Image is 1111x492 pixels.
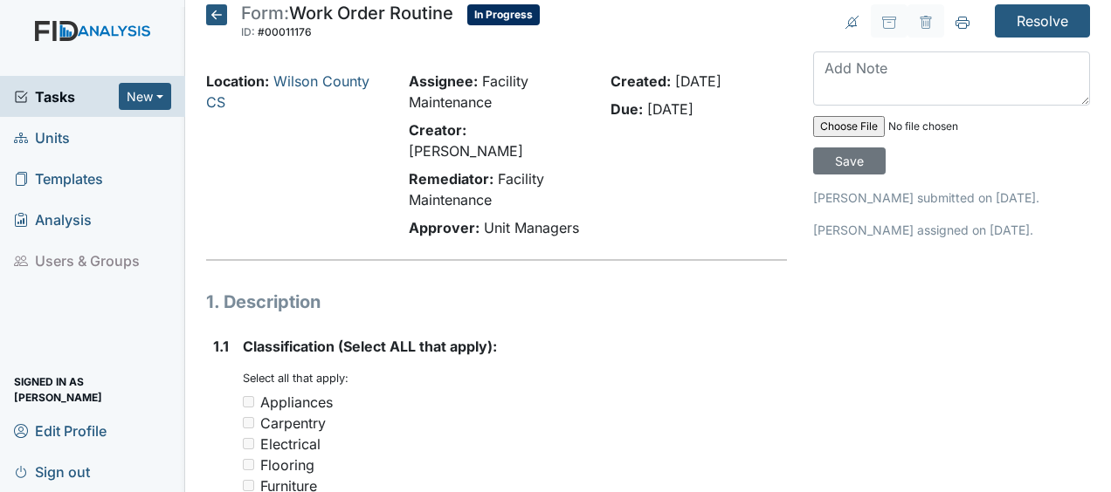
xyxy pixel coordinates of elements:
span: Unit Managers [484,219,579,236]
span: Edit Profile [14,417,107,444]
p: [PERSON_NAME] submitted on [DATE]. [813,188,1090,207]
p: [PERSON_NAME] assigned on [DATE]. [813,221,1090,239]
strong: Approver: [409,219,480,236]
span: In Progress [467,4,540,25]
span: #00011176 [258,25,312,38]
strong: Remediator: [409,170,493,188]
input: Furniture [243,480,254,491]
span: Templates [14,165,103,192]
span: Sign out [14,458,90,485]
strong: Created: [611,72,671,90]
div: Appliances [260,392,333,413]
span: ID: [241,25,255,38]
input: Save [813,147,886,174]
input: Resolve [995,4,1090,38]
span: Analysis [14,206,92,233]
strong: Assignee: [409,72,478,90]
label: 1.1 [213,336,229,357]
span: [DATE] [675,72,721,90]
strong: Due: [611,100,643,118]
a: Tasks [14,86,119,107]
button: New [119,83,171,110]
div: Work Order Routine [241,4,453,43]
span: Classification (Select ALL that apply): [243,338,497,355]
input: Appliances [243,396,254,407]
span: Units [14,124,70,151]
small: Select all that apply: [243,372,348,385]
strong: Location: [206,72,269,90]
input: Flooring [243,459,254,470]
span: Form: [241,3,289,24]
strong: Creator: [409,121,466,139]
div: Electrical [260,434,321,454]
h1: 1. Description [206,289,787,315]
div: Carpentry [260,413,326,434]
input: Electrical [243,438,254,449]
span: Signed in as [PERSON_NAME] [14,376,171,403]
span: [PERSON_NAME] [409,142,523,160]
input: Carpentry [243,417,254,428]
a: Wilson County CS [206,72,369,111]
div: Flooring [260,454,314,475]
span: [DATE] [647,100,694,118]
